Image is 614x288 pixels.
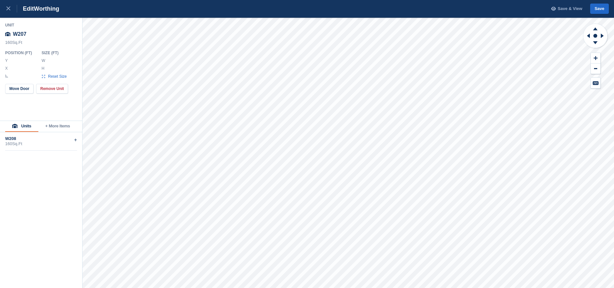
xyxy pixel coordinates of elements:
label: H [42,66,45,71]
button: Units [5,121,38,132]
span: Reset Size [48,74,67,79]
div: Unit [5,23,77,28]
div: 160Sq.Ft [5,40,77,48]
button: Keyboard Shortcuts [591,78,600,88]
button: Zoom In [591,53,600,64]
span: Save & View [558,5,582,12]
div: Position ( FT ) [5,50,36,55]
button: Save [590,4,609,14]
button: Zoom Out [591,64,600,74]
div: Edit Worthing [17,5,59,13]
button: Save & View [548,4,582,14]
div: W207 [5,28,77,40]
div: W208160Sq.Ft+ [5,132,77,151]
div: + [74,136,77,144]
div: Size ( FT ) [42,50,70,55]
button: Remove Unit [36,84,68,94]
div: 160Sq.Ft [5,141,77,146]
div: W208 [5,136,77,141]
img: angle-icn.0ed2eb85.svg [5,74,8,77]
button: + More Items [38,121,77,132]
label: X [5,66,8,71]
label: Y [5,58,8,63]
label: W [42,58,45,63]
button: Move Door [5,84,34,94]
